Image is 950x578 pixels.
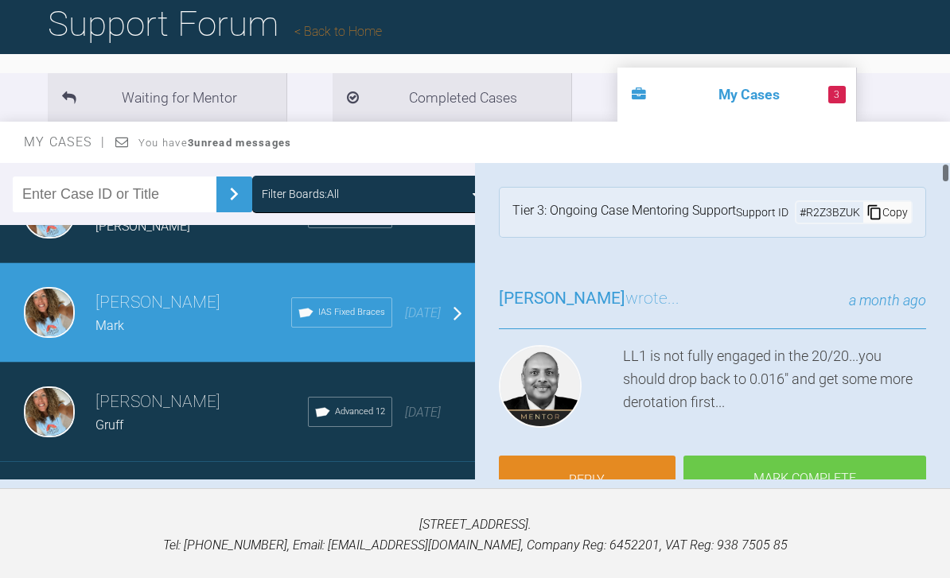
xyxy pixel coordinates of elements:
span: Gruff [95,417,123,433]
img: chevronRight.28bd32b0.svg [221,181,247,207]
a: Reply [499,456,676,505]
h3: wrote... [499,285,679,312]
img: Rebecca Lynne Williams [24,386,75,437]
span: [PERSON_NAME] [95,219,190,234]
div: Tier 3: Ongoing Case Mentoring Support [512,200,736,224]
span: [DATE] [405,305,441,320]
span: [PERSON_NAME] [499,289,625,308]
div: Filter Boards: All [262,185,339,203]
span: You have [138,137,292,149]
img: Utpalendu Bose [499,345,582,428]
li: Completed Cases [333,73,571,122]
p: [STREET_ADDRESS]. Tel: [PHONE_NUMBER], Email: [EMAIL_ADDRESS][DOMAIN_NAME], Company Reg: 6452201,... [25,514,925,555]
a: Back to Home [294,24,382,39]
div: Mark Complete [683,456,927,505]
span: IAS Fixed Braces [318,305,385,320]
h3: [PERSON_NAME] [95,289,291,316]
div: LL1 is not fully engaged in the 20/20...you should drop back to 0.016" and get some more derotati... [623,345,926,434]
span: Mark [95,318,124,333]
span: a month ago [849,292,926,308]
strong: 3 unread messages [188,137,291,149]
input: Enter Case ID or Title [13,177,216,212]
span: Advanced 12 [335,405,385,419]
li: My Cases [617,68,856,122]
img: Rebecca Lynne Williams [24,287,75,338]
div: # R2Z3BZUK [796,204,863,221]
h3: [PERSON_NAME] [95,389,308,416]
span: My Cases [24,134,106,149]
li: Waiting for Mentor [48,73,286,122]
span: [DATE] [405,405,441,420]
div: Copy [863,202,911,223]
span: 3 [828,86,846,103]
span: Support ID [736,204,788,221]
